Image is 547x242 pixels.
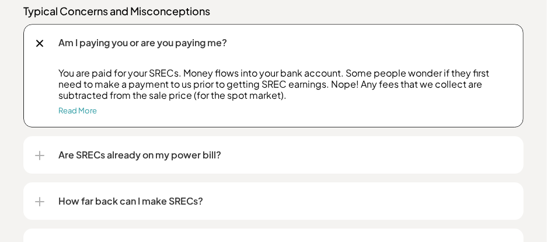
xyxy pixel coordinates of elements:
[23,4,524,18] p: Typical Concerns and Misconceptions
[58,106,97,115] a: Read More
[58,36,512,50] p: Am I paying you or are you paying me?
[58,67,512,101] p: You are paid for your SRECs. Money flows into your bank account. Some people wonder if they first...
[58,194,512,208] p: How far back can I make SRECs?
[58,148,512,162] p: Are SRECs already on my power bill?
